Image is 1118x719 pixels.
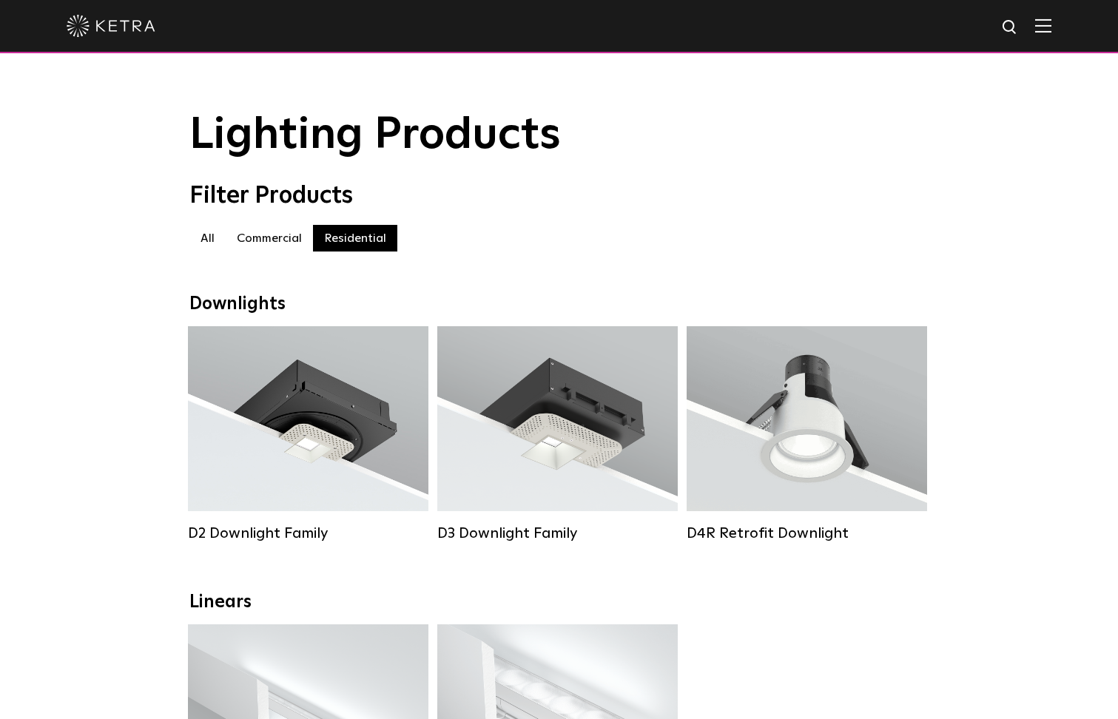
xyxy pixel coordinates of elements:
img: Hamburger%20Nav.svg [1035,18,1051,33]
label: Commercial [226,225,313,252]
a: D2 Downlight Family Lumen Output:1200Colors:White / Black / Gloss Black / Silver / Bronze / Silve... [188,326,428,542]
a: D3 Downlight Family Lumen Output:700 / 900 / 1100Colors:White / Black / Silver / Bronze / Paintab... [437,326,678,542]
div: D2 Downlight Family [188,524,428,542]
div: Linears [189,592,929,613]
div: D4R Retrofit Downlight [687,524,927,542]
div: Filter Products [189,182,929,210]
span: Lighting Products [189,113,561,158]
div: Downlights [189,294,929,315]
img: search icon [1001,18,1020,37]
div: D3 Downlight Family [437,524,678,542]
label: All [189,225,226,252]
a: D4R Retrofit Downlight Lumen Output:800Colors:White / BlackBeam Angles:15° / 25° / 40° / 60°Watta... [687,326,927,542]
img: ketra-logo-2019-white [67,15,155,37]
label: Residential [313,225,397,252]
